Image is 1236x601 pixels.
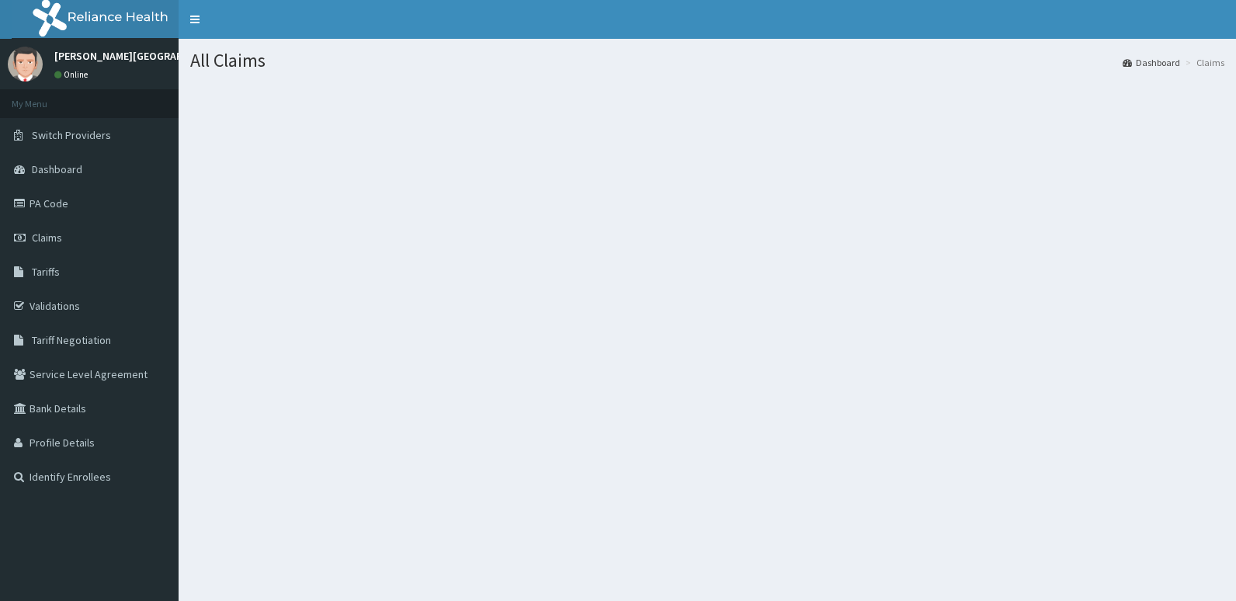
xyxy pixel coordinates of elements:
[1182,56,1224,69] li: Claims
[190,50,1224,71] h1: All Claims
[32,162,82,176] span: Dashboard
[54,50,233,61] p: [PERSON_NAME][GEOGRAPHIC_DATA]
[32,231,62,245] span: Claims
[32,128,111,142] span: Switch Providers
[32,333,111,347] span: Tariff Negotiation
[8,47,43,82] img: User Image
[32,265,60,279] span: Tariffs
[54,69,92,80] a: Online
[1123,56,1180,69] a: Dashboard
